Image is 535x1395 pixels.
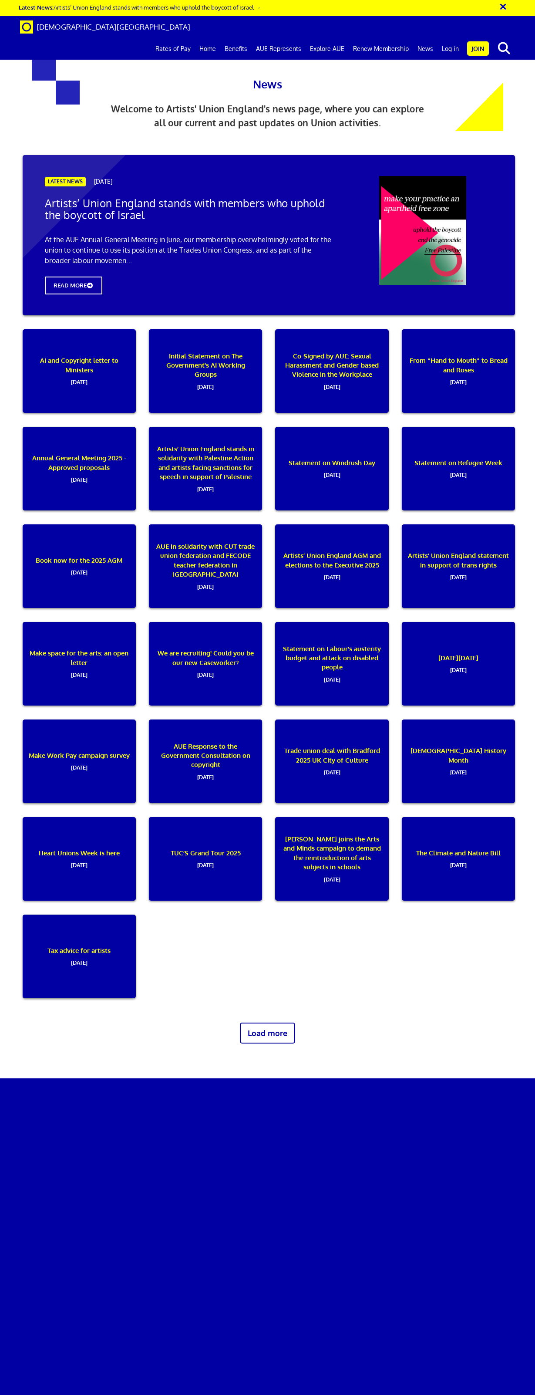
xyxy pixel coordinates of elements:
[240,1023,295,1044] a: Load more
[281,765,383,776] span: [DATE]
[407,662,509,674] span: [DATE]
[13,16,197,38] a: Brand [DEMOGRAPHIC_DATA][GEOGRAPHIC_DATA]
[16,524,142,622] a: Book now for the 2025 AGM[DATE]
[142,817,269,915] a: TUC’S Grand Tour 2025[DATE]
[220,38,252,60] a: Benefits
[28,565,130,576] span: [DATE]
[281,467,383,479] span: [DATE]
[491,39,517,57] button: search
[395,817,522,915] a: The Climate and Nature Bill[DATE]
[281,427,383,510] p: Statement on Windrush Day
[155,622,256,706] p: We are recruiting! Could you be our new Caseworker?
[28,760,130,771] span: [DATE]
[395,622,522,719] a: [DATE][DATE][DATE]
[349,38,413,60] a: Renew Membership
[155,524,256,608] p: AUE in solidarity with CUT trade union federation and FECODE teacher federation in [GEOGRAPHIC_DATA]
[155,667,256,679] span: [DATE]
[407,817,509,901] p: The Climate and Nature Bill
[155,427,256,510] p: Artists’ Union England stands in solidarity with Palestine Action and artists facing sanctions fo...
[16,622,142,719] a: Make space for the arts: an open letter[DATE]
[28,955,130,966] span: [DATE]
[195,38,220,60] a: Home
[269,719,395,817] a: Trade union deal with Bradford 2025 UK City of Culture[DATE]
[407,427,509,510] p: Statement on Refugee Week
[281,817,383,901] p: [PERSON_NAME] joins the Arts and Minds campaign to demand the reintroduction of arts subjects in ...
[407,622,509,706] p: [DATE][DATE]
[281,672,383,683] span: [DATE]
[16,427,142,524] a: Annual General Meeting 2025 - Approved proposals[DATE]
[269,524,395,622] a: Artists’ Union England AGM and elections to the Executive 2025[DATE]
[142,329,269,427] a: Initial Statement on The Government's AI Working Groups[DATE]
[19,3,54,11] strong: Latest News:
[395,719,522,817] a: [DEMOGRAPHIC_DATA] History Month[DATE]
[16,719,142,817] a: Make Work Pay campaign survey[DATE]
[28,472,130,483] span: [DATE]
[155,770,256,781] span: [DATE]
[281,570,383,581] span: [DATE]
[28,858,130,869] span: [DATE]
[281,379,383,391] span: [DATE]
[94,178,112,185] span: [DATE]
[28,427,130,510] p: Annual General Meeting 2025 - Approved proposals
[281,872,383,883] span: [DATE]
[16,817,142,915] a: Heart Unions Week is here[DATE]
[407,765,509,776] span: [DATE]
[281,719,383,803] p: Trade union deal with Bradford 2025 UK City of Culture
[407,570,509,581] span: [DATE]
[407,524,509,608] p: Artists’ Union England statement in support of trans rights
[45,277,102,294] span: READ MORE
[28,622,130,706] p: Make space for the arts: an open letter
[155,379,256,391] span: [DATE]
[306,38,349,60] a: Explore AUE
[407,329,509,413] p: From “Hand to Mouth” to Bread and Roses
[37,22,190,31] span: [DEMOGRAPHIC_DATA][GEOGRAPHIC_DATA]
[437,38,463,60] a: Log in
[395,329,522,427] a: From “Hand to Mouth” to Bread and Roses[DATE]
[413,38,437,60] a: News
[155,817,256,901] p: TUC’S Grand Tour 2025
[28,667,130,679] span: [DATE]
[16,155,522,329] a: LATEST NEWS [DATE] Artists’ Union England stands with members who uphold the boycott of Israel At...
[151,38,195,60] a: Rates of Pay
[163,57,372,93] h1: News
[28,524,130,608] p: Book now for the 2025 AGM
[281,622,383,706] p: Statement on Labour's austerity budget and attack on disabled people
[467,41,489,56] a: Join
[281,524,383,608] p: Artists’ Union England AGM and elections to the Executive 2025
[407,858,509,869] span: [DATE]
[155,719,256,803] p: AUE Response to the Government Consultation on copyright
[19,3,261,11] a: Latest News:Artists’ Union England stands with members who uphold the boycott of Israel →
[155,579,256,591] span: [DATE]
[395,524,522,622] a: Artists’ Union England statement in support of trans rights[DATE]
[252,38,306,60] a: AUE Represents
[155,482,256,493] span: [DATE]
[142,524,269,622] a: AUE in solidarity with CUT trade union federation and FECODE teacher federation in [GEOGRAPHIC_DA...
[142,427,269,524] a: Artists’ Union England stands in solidarity with Palestine Action and artists facing sanctions fo...
[269,427,395,524] a: Statement on Windrush Day[DATE]
[407,467,509,479] span: [DATE]
[111,103,424,128] span: Welcome to Artists' Union England's news page, where you can explore all our current and past upd...
[142,622,269,719] a: We are recruiting! Could you be our new Caseworker?[DATE]
[155,858,256,869] span: [DATE]
[142,719,269,817] a: AUE Response to the Government Consultation on copyright[DATE]
[16,915,142,1012] a: Tax advice for artists[DATE]
[269,817,395,915] a: [PERSON_NAME] joins the Arts and Minds campaign to demand the reintroduction of arts subjects in ...
[28,375,130,386] span: [DATE]
[281,329,383,413] p: Co-Signed by AUE: Sexual Harassment and Gender-based Violence in the Workplace
[155,329,256,413] p: Initial Statement on The Government's AI Working Groups
[28,915,130,998] p: Tax advice for artists
[28,817,130,901] p: Heart Unions Week is here
[407,719,509,803] p: [DEMOGRAPHIC_DATA] History Month
[45,177,86,186] span: LATEST NEWS
[45,234,339,266] p: At the AUE Annual General Meeting in June, our membership overwhelmingly voted for the union to c...
[28,719,130,803] p: Make Work Pay campaign survey
[269,329,395,427] a: Co-Signed by AUE: Sexual Harassment and Gender-based Violence in the Workplace[DATE]
[45,198,339,221] h2: Artists’ Union England stands with members who uphold the boycott of Israel
[269,622,395,719] a: Statement on Labour's austerity budget and attack on disabled people[DATE]
[28,329,130,413] p: AI and Copyright letter to Ministers
[407,375,509,386] span: [DATE]
[16,329,142,427] a: AI and Copyright letter to Ministers[DATE]
[395,427,522,524] a: Statement on Refugee Week[DATE]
